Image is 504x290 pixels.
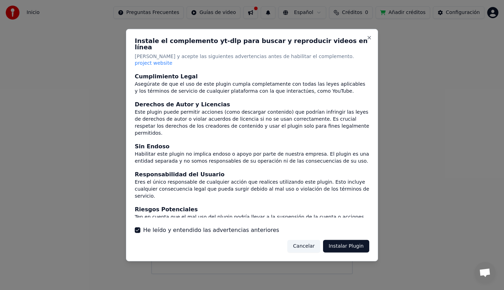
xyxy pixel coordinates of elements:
[135,109,369,137] div: Este plugin puede permitir acciones (como descargar contenido) que podrían infringir las leyes de...
[143,226,279,234] label: He leído y entendido las advertencias anteriores
[135,37,369,50] h2: Instale el complemento yt-dlp para buscar y reproducir videos en línea
[323,240,369,253] button: Instalar Plugin
[135,142,369,151] div: Sin Endoso
[135,60,172,66] span: project website
[135,81,369,95] div: Asegúrate de que el uso de este plugin cumpla completamente con todas las leyes aplicables y los ...
[135,100,369,109] div: Derechos de Autor y Licencias
[135,72,369,81] div: Cumplimiento Legal
[135,151,369,165] div: Habilitar este plugin no implica endoso o apoyo por parte de nuestra empresa. El plugin es una en...
[135,205,369,214] div: Riesgos Potenciales
[135,170,369,179] div: Responsabilidad del Usuario
[287,240,320,253] button: Cancelar
[135,179,369,200] div: Eres el único responsable de cualquier acción que realices utilizando este plugin. Esto incluye c...
[135,53,369,67] p: [PERSON_NAME] y acepte las siguientes advertencias antes de habilitar el complemento.
[135,214,369,228] div: Ten en cuenta que el mal uso del plugin podría llevar a la suspensión de la cuenta o acciones leg...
